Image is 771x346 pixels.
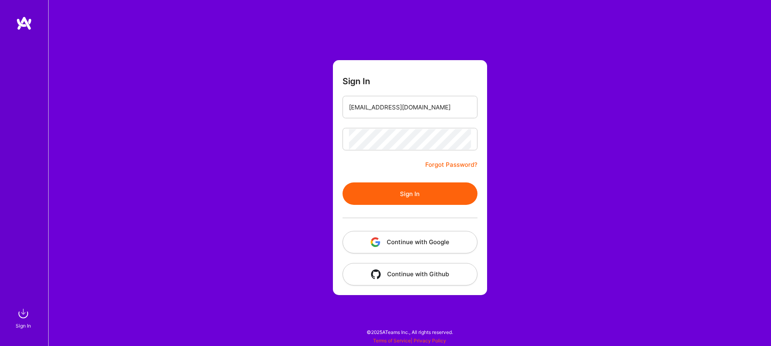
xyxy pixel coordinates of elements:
button: Continue with Github [343,263,477,285]
input: Email... [349,97,471,117]
a: Forgot Password? [425,160,477,170]
img: logo [16,16,32,30]
a: Terms of Service [373,338,411,344]
img: icon [371,237,380,247]
button: Continue with Google [343,231,477,253]
div: Sign In [16,322,31,330]
img: icon [371,269,381,279]
a: Privacy Policy [414,338,446,344]
div: © 2025 ATeams Inc., All rights reserved. [48,322,771,342]
button: Sign In [343,182,477,205]
h3: Sign In [343,76,370,86]
a: sign inSign In [17,306,31,330]
span: | [373,338,446,344]
img: sign in [15,306,31,322]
